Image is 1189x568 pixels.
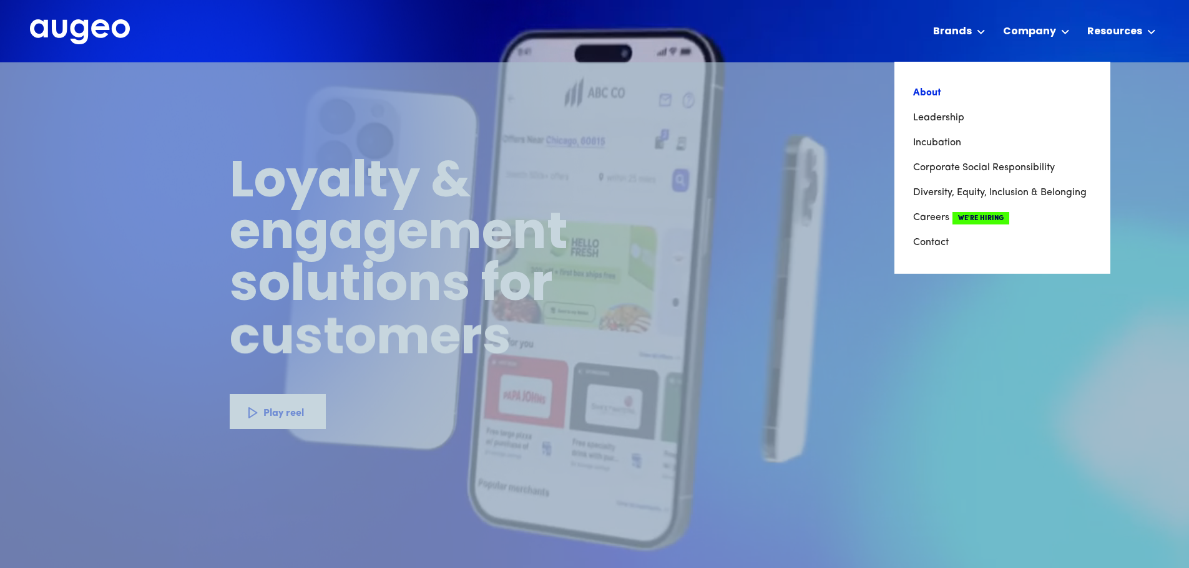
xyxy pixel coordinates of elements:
a: Leadership [913,105,1092,130]
a: CareersWe're Hiring [913,205,1092,230]
div: Brands [933,24,972,39]
div: Company [1003,24,1056,39]
nav: Company [894,62,1110,274]
a: Diversity, Equity, Inclusion & Belonging [913,180,1092,205]
span: We're Hiring [952,212,1009,224]
a: About [913,80,1092,105]
a: Incubation [913,130,1092,155]
a: Contact [913,230,1092,255]
a: Corporate Social Responsibility [913,155,1092,180]
a: home [30,19,130,46]
img: Augeo's full logo in white. [30,19,130,45]
div: Resources [1087,24,1142,39]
